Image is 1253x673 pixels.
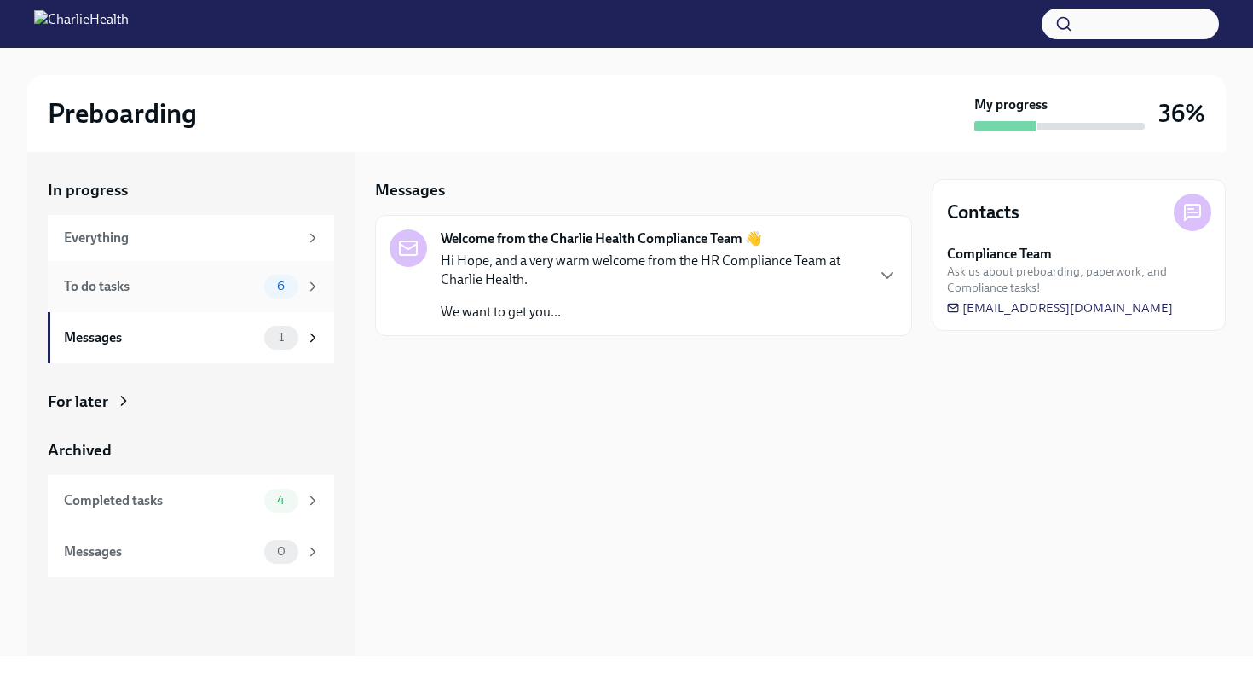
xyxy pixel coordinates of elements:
h4: Contacts [947,200,1019,225]
a: Messages1 [48,312,334,363]
div: Messages [64,542,257,561]
strong: My progress [974,96,1048,114]
span: Ask us about preboarding, paperwork, and Compliance tasks! [947,264,1211,296]
span: 4 [267,494,295,507]
a: To do tasks6 [48,261,334,312]
div: To do tasks [64,277,257,296]
a: Everything [48,215,334,261]
a: Messages0 [48,526,334,577]
span: 6 [267,280,295,293]
div: Messages [64,328,257,347]
span: 0 [267,545,296,558]
strong: Welcome from the Charlie Health Compliance Team 👋 [441,229,762,248]
strong: Compliance Team [947,245,1052,264]
a: In progress [48,179,334,201]
span: 1 [268,331,294,344]
a: [EMAIL_ADDRESS][DOMAIN_NAME] [947,299,1173,316]
h2: Preboarding [48,96,197,131]
h3: 36% [1158,98,1205,129]
div: Everything [64,229,298,247]
h5: Messages [375,179,445,201]
img: CharlieHealth [34,10,129,38]
p: We want to get you... [441,303,863,322]
a: Archived [48,439,334,461]
div: Completed tasks [64,491,257,510]
a: Completed tasks4 [48,475,334,526]
div: For later [48,391,108,413]
p: Hi Hope, and a very warm welcome from the HR Compliance Team at Charlie Health. [441,252,863,289]
a: For later [48,391,334,413]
